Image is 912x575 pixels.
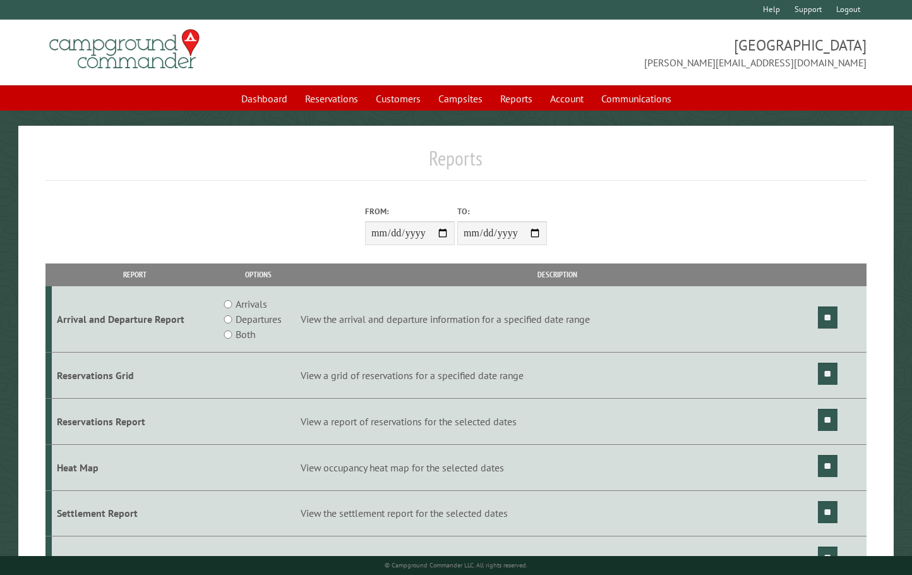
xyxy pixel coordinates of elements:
[457,205,547,217] label: To:
[299,286,816,353] td: View the arrival and departure information for a specified date range
[456,35,867,70] span: [GEOGRAPHIC_DATA] [PERSON_NAME][EMAIL_ADDRESS][DOMAIN_NAME]
[297,87,366,111] a: Reservations
[236,312,282,327] label: Departures
[218,263,299,286] th: Options
[385,561,527,569] small: © Campground Commander LLC. All rights reserved.
[365,205,455,217] label: From:
[52,490,218,536] td: Settlement Report
[594,87,679,111] a: Communications
[52,353,218,399] td: Reservations Grid
[234,87,295,111] a: Dashboard
[299,490,816,536] td: View the settlement report for the selected dates
[431,87,490,111] a: Campsites
[493,87,540,111] a: Reports
[543,87,591,111] a: Account
[299,353,816,399] td: View a grid of reservations for a specified date range
[52,398,218,444] td: Reservations Report
[236,296,267,312] label: Arrivals
[236,327,255,342] label: Both
[45,146,867,181] h1: Reports
[52,263,218,286] th: Report
[45,25,203,74] img: Campground Commander
[299,263,816,286] th: Description
[299,398,816,444] td: View a report of reservations for the selected dates
[299,444,816,490] td: View occupancy heat map for the selected dates
[52,444,218,490] td: Heat Map
[52,286,218,353] td: Arrival and Departure Report
[368,87,428,111] a: Customers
